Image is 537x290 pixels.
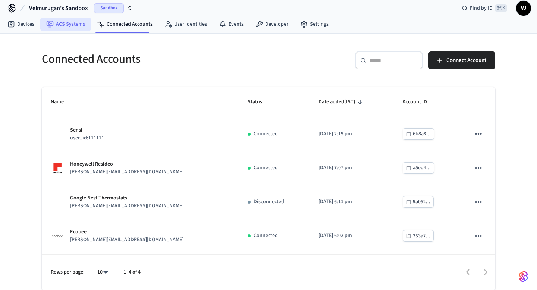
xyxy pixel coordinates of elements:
[517,1,530,15] span: VJ
[91,18,158,31] a: Connected Accounts
[413,231,430,241] div: 353a7...
[51,229,64,243] img: ecobee_logo_square
[70,126,104,134] p: Sensi
[254,198,284,206] p: Disconnected
[254,232,278,240] p: Connected
[94,3,124,13] span: Sandbox
[70,160,183,168] p: Honeywell Resideo
[70,134,104,142] p: user_id:111111
[70,236,183,244] p: [PERSON_NAME][EMAIL_ADDRESS][DOMAIN_NAME]
[318,198,385,206] p: [DATE] 6:11 pm
[158,18,213,31] a: User Identities
[51,268,85,276] p: Rows per page:
[29,4,88,13] span: Velmurugan's Sandbox
[413,163,431,173] div: a5ed4...
[446,56,486,65] span: Connect Account
[94,267,112,278] div: 10
[403,96,437,108] span: Account ID
[318,130,385,138] p: [DATE] 2:19 pm
[213,18,249,31] a: Events
[249,18,294,31] a: Developer
[403,128,434,140] button: 6b8a8...
[70,194,183,202] p: Google Nest Thermostats
[1,18,40,31] a: Devices
[51,161,64,175] img: Honeywell Resideo
[42,87,495,253] table: sticky table
[428,51,495,69] button: Connect Account
[70,202,183,210] p: [PERSON_NAME][EMAIL_ADDRESS][DOMAIN_NAME]
[495,4,507,12] span: ⌘ K
[42,51,264,67] h5: Connected Accounts
[294,18,335,31] a: Settings
[516,1,531,16] button: VJ
[254,130,278,138] p: Connected
[403,196,434,208] button: 9a052...
[413,129,431,139] div: 6b8a8...
[123,268,141,276] p: 1–4 of 4
[318,96,365,108] span: Date added(IST)
[318,164,385,172] p: [DATE] 7:07 pm
[519,271,528,283] img: SeamLogoGradient.69752ec5.svg
[248,96,272,108] span: Status
[413,197,430,207] div: 9a052...
[403,162,434,174] button: a5ed4...
[403,230,434,242] button: 353a7...
[254,164,278,172] p: Connected
[51,96,73,108] span: Name
[40,18,91,31] a: ACS Systems
[318,232,385,240] p: [DATE] 6:02 pm
[456,1,513,15] div: Find by ID⌘ K
[470,4,493,12] span: Find by ID
[70,228,183,236] p: Ecobee
[70,168,183,176] p: [PERSON_NAME][EMAIL_ADDRESS][DOMAIN_NAME]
